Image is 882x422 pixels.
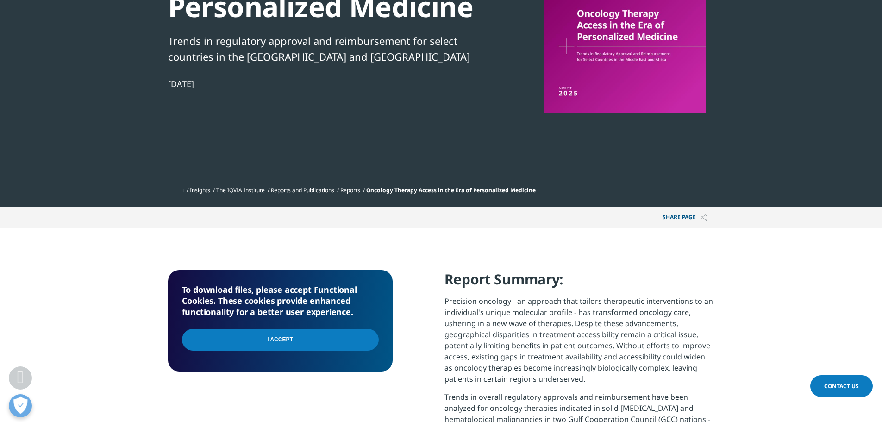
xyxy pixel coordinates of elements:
a: The IQVIA Institute [216,186,265,194]
a: Insights [190,186,210,194]
div: Trends in regulatory approval and reimbursement for select countries in the [GEOGRAPHIC_DATA] and... [168,33,486,64]
p: Share PAGE [656,207,714,228]
div: [DATE] [168,78,486,89]
a: Reports and Publications [271,186,334,194]
p: Precision oncology - an approach that tailors therapeutic interventions to an individual's unique... [444,296,714,391]
span: Oncology Therapy Access in the Era of Personalized Medicine [366,186,536,194]
h4: Report Summary: [444,270,714,296]
img: Share PAGE [701,214,707,221]
input: I Accept [182,329,379,351]
button: Share PAGEShare PAGE [656,207,714,228]
h5: To download files, please accept Functional Cookies. These cookies provide enhanced functionality... [182,284,379,317]
a: Reports [340,186,360,194]
a: Contact Us [810,375,873,397]
span: Contact Us [824,382,859,390]
button: 개방형 기본 설정 [9,394,32,417]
